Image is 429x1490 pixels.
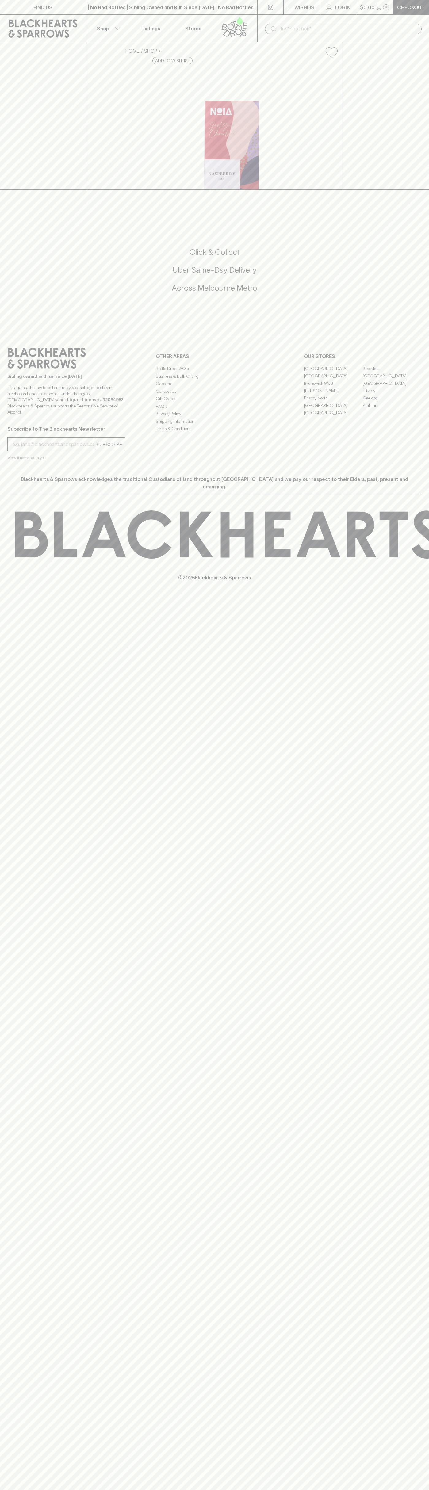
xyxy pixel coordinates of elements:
p: Checkout [397,4,425,11]
p: OTHER AREAS [156,353,274,360]
a: FAQ's [156,403,274,410]
a: [GEOGRAPHIC_DATA] [363,372,422,380]
a: [GEOGRAPHIC_DATA] [304,409,363,416]
a: [PERSON_NAME] [304,387,363,394]
p: OUR STORES [304,353,422,360]
p: FIND US [33,4,52,11]
a: HOME [125,48,140,54]
a: [GEOGRAPHIC_DATA] [304,365,363,372]
button: Add to wishlist [152,57,193,64]
a: Careers [156,380,274,388]
button: SUBSCRIBE [94,438,125,451]
p: Wishlist [294,4,318,11]
a: [GEOGRAPHIC_DATA] [304,402,363,409]
a: [GEOGRAPHIC_DATA] [304,372,363,380]
a: Prahran [363,402,422,409]
a: Geelong [363,394,422,402]
p: It is against the law to sell or supply alcohol to, or to obtain alcohol on behalf of a person un... [7,384,125,415]
a: Privacy Policy [156,410,274,418]
p: SUBSCRIBE [97,441,122,448]
button: Shop [86,15,129,42]
a: Brunswick West [304,380,363,387]
a: Contact Us [156,388,274,395]
input: Try "Pinot noir" [280,24,417,34]
img: 35342.png [121,63,343,189]
input: e.g. jane@blackheartsandsparrows.com.au [12,440,94,449]
a: Braddon [363,365,422,372]
a: Gift Cards [156,395,274,403]
p: 0 [385,6,387,9]
strong: Liquor License #32064953 [67,397,124,402]
p: Stores [185,25,201,32]
div: Call to action block [7,223,422,325]
h5: Across Melbourne Metro [7,283,422,293]
p: We will never spam you [7,455,125,461]
p: Login [335,4,350,11]
a: Bottle Drop FAQ's [156,365,274,372]
a: [GEOGRAPHIC_DATA] [363,380,422,387]
p: Subscribe to The Blackhearts Newsletter [7,425,125,433]
p: Blackhearts & Sparrows acknowledges the traditional Custodians of land throughout [GEOGRAPHIC_DAT... [12,476,417,490]
p: Tastings [140,25,160,32]
a: Stores [172,15,215,42]
p: Shop [97,25,109,32]
p: Sibling owned and run since [DATE] [7,373,125,380]
h5: Uber Same-Day Delivery [7,265,422,275]
a: Fitzroy North [304,394,363,402]
a: Tastings [129,15,172,42]
a: Terms & Conditions [156,425,274,433]
a: Shipping Information [156,418,274,425]
a: Fitzroy [363,387,422,394]
a: Business & Bulk Gifting [156,372,274,380]
p: $0.00 [360,4,375,11]
button: Add to wishlist [323,45,340,60]
h5: Click & Collect [7,247,422,257]
a: SHOP [144,48,157,54]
